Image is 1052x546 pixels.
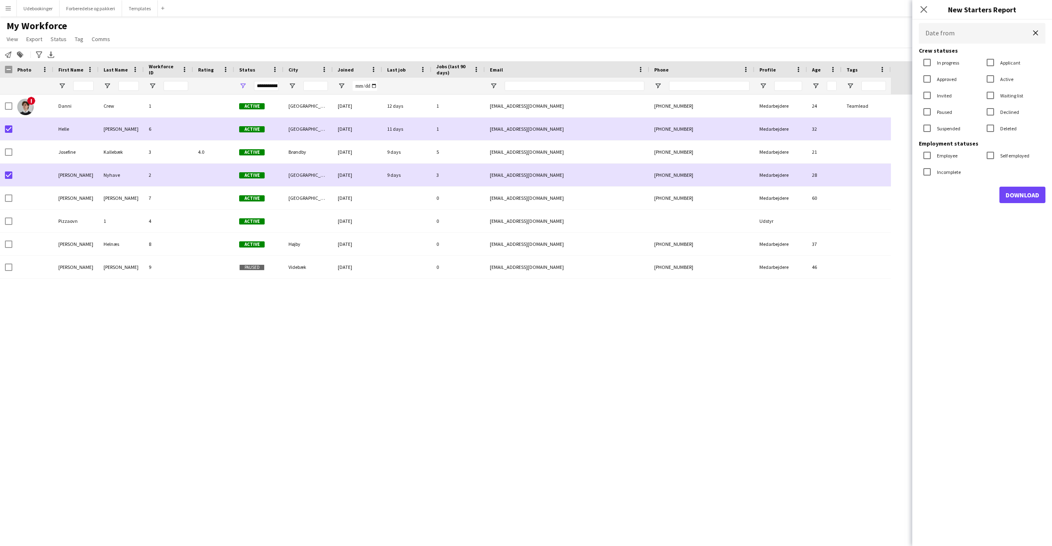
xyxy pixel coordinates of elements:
span: City [288,67,298,73]
a: Export [23,34,46,44]
div: 0 [431,210,485,232]
div: [DATE] [333,164,382,186]
div: [PHONE_NUMBER] [649,95,754,117]
span: Status [239,67,255,73]
div: 32 [807,118,842,140]
span: Tags [847,67,858,73]
div: 4 [144,210,193,232]
div: Højby [284,233,333,255]
button: Templates [122,0,158,16]
div: [DATE] [333,141,382,163]
span: Workforce ID [149,63,178,76]
app-action-btn: Advanced filters [34,50,44,60]
div: Medarbejdere [754,141,807,163]
input: City Filter Input [303,81,328,91]
span: Active [239,172,265,178]
label: Deleted [999,125,1017,132]
div: [GEOGRAPHIC_DATA] [284,164,333,186]
div: [EMAIL_ADDRESS][DOMAIN_NAME] [485,187,649,209]
span: Active [239,241,265,248]
div: 46 [807,256,842,278]
span: Active [239,149,265,155]
app-action-btn: Notify workforce [3,50,13,60]
div: Danni [53,95,99,117]
div: Medarbejdere [754,95,807,117]
div: [EMAIL_ADDRESS][DOMAIN_NAME] [485,210,649,232]
div: 12 days [382,95,431,117]
div: [DATE] [333,95,382,117]
button: Download [999,187,1045,203]
div: [DATE] [333,187,382,209]
span: Last Name [104,67,128,73]
a: Status [47,34,70,44]
div: [PHONE_NUMBER] [649,233,754,255]
label: In progress [935,60,959,66]
label: Paused [935,109,952,115]
div: [PERSON_NAME] [53,164,99,186]
span: Profile [759,67,776,73]
button: Open Filter Menu [149,82,156,90]
span: View [7,35,18,43]
span: Active [239,126,265,132]
label: Applicant [999,60,1020,66]
div: 9 days [382,164,431,186]
input: Last Name Filter Input [118,81,139,91]
div: [EMAIL_ADDRESS][DOMAIN_NAME] [485,233,649,255]
div: Kallebæk [99,141,144,163]
label: Active [999,76,1013,82]
div: Nyhave [99,164,144,186]
span: Comms [92,35,110,43]
div: [EMAIL_ADDRESS][DOMAIN_NAME] [485,256,649,278]
button: Open Filter Menu [288,82,296,90]
div: [GEOGRAPHIC_DATA] [284,187,333,209]
app-action-btn: Export XLSX [46,50,56,60]
div: [PERSON_NAME] [53,233,99,255]
a: View [3,34,21,44]
label: Declined [999,109,1019,115]
span: Age [812,67,821,73]
div: 1 [144,95,193,117]
h3: New Starters Report [912,4,1052,15]
label: Approved [935,76,957,82]
input: Workforce ID Filter Input [164,81,188,91]
span: Status [51,35,67,43]
div: [EMAIL_ADDRESS][DOMAIN_NAME] [485,118,649,140]
div: [DATE] [333,256,382,278]
button: Open Filter Menu [239,82,247,90]
div: Josefine [53,141,99,163]
div: [PERSON_NAME] [99,256,144,278]
div: [GEOGRAPHIC_DATA] [284,118,333,140]
input: Age Filter Input [827,81,837,91]
div: 3 [431,164,485,186]
app-action-btn: Add to tag [15,50,25,60]
div: 1 [99,210,144,232]
button: Open Filter Menu [654,82,662,90]
div: 9 days [382,141,431,163]
div: Teamlead [842,95,891,117]
button: Open Filter Menu [847,82,854,90]
div: [GEOGRAPHIC_DATA] [284,95,333,117]
span: Tag [75,35,83,43]
div: 21 [807,141,842,163]
div: [PHONE_NUMBER] [649,164,754,186]
span: Rating [198,67,214,73]
label: Employment statuses [919,140,978,147]
div: 24 [807,95,842,117]
div: Medarbejdere [754,187,807,209]
a: Tag [72,34,87,44]
div: 1 [431,95,485,117]
button: Open Filter Menu [58,82,66,90]
div: 4.0 [193,141,234,163]
div: 1 [431,118,485,140]
div: 60 [807,187,842,209]
span: Email [490,67,503,73]
div: [DATE] [333,210,382,232]
div: 0 [431,233,485,255]
span: Export [26,35,42,43]
span: ! [27,97,35,105]
div: Medarbejdere [754,256,807,278]
div: 28 [807,164,842,186]
div: Medarbejdere [754,164,807,186]
span: Active [239,195,265,201]
span: Paused [239,264,265,271]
